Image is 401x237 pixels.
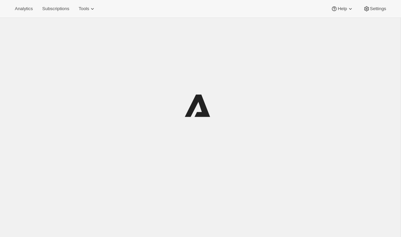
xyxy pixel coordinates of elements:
span: Analytics [15,6,33,11]
button: Analytics [11,4,37,13]
span: Help [338,6,347,11]
span: Settings [370,6,386,11]
span: Tools [79,6,89,11]
button: Tools [75,4,100,13]
span: Subscriptions [42,6,69,11]
button: Settings [359,4,390,13]
button: Help [327,4,357,13]
button: Subscriptions [38,4,73,13]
